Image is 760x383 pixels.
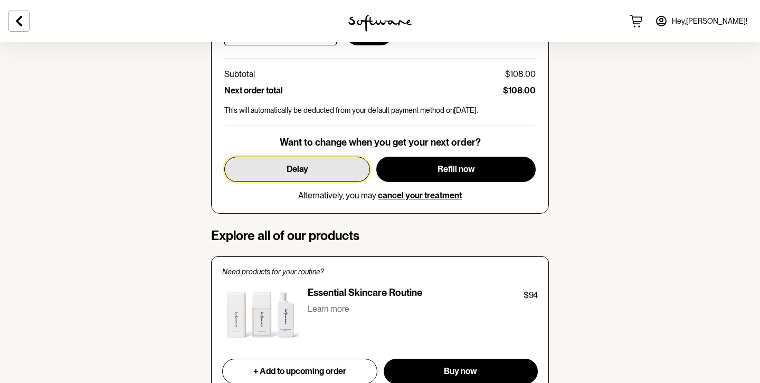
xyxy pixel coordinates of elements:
[280,137,481,148] p: Want to change when you get your next order?
[672,17,747,26] span: Hey, [PERSON_NAME] !
[308,287,422,302] p: Essential Skincare Routine
[649,8,754,34] a: Hey,[PERSON_NAME]!
[211,228,549,244] h4: Explore all of our products
[298,190,462,200] p: Alternatively, you may
[224,69,255,79] p: Subtotal
[222,267,538,276] p: Need products for your routine?
[376,157,536,182] button: Refill now
[253,366,346,376] span: + Add to upcoming order
[287,164,308,174] span: Delay
[308,302,349,316] button: Learn more
[224,106,536,115] p: This will automatically be deducted from your default payment method on [DATE] .
[308,304,349,314] p: Learn more
[224,85,283,95] p: Next order total
[444,366,477,376] span: Buy now
[378,190,462,200] button: cancel your treatment
[505,69,536,79] p: $108.00
[524,289,538,302] p: $94
[438,164,475,174] span: Refill now
[503,85,536,95] p: $108.00
[224,157,370,182] button: Delay
[222,287,299,346] img: Essential Skincare Routine product
[348,15,412,32] img: software logo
